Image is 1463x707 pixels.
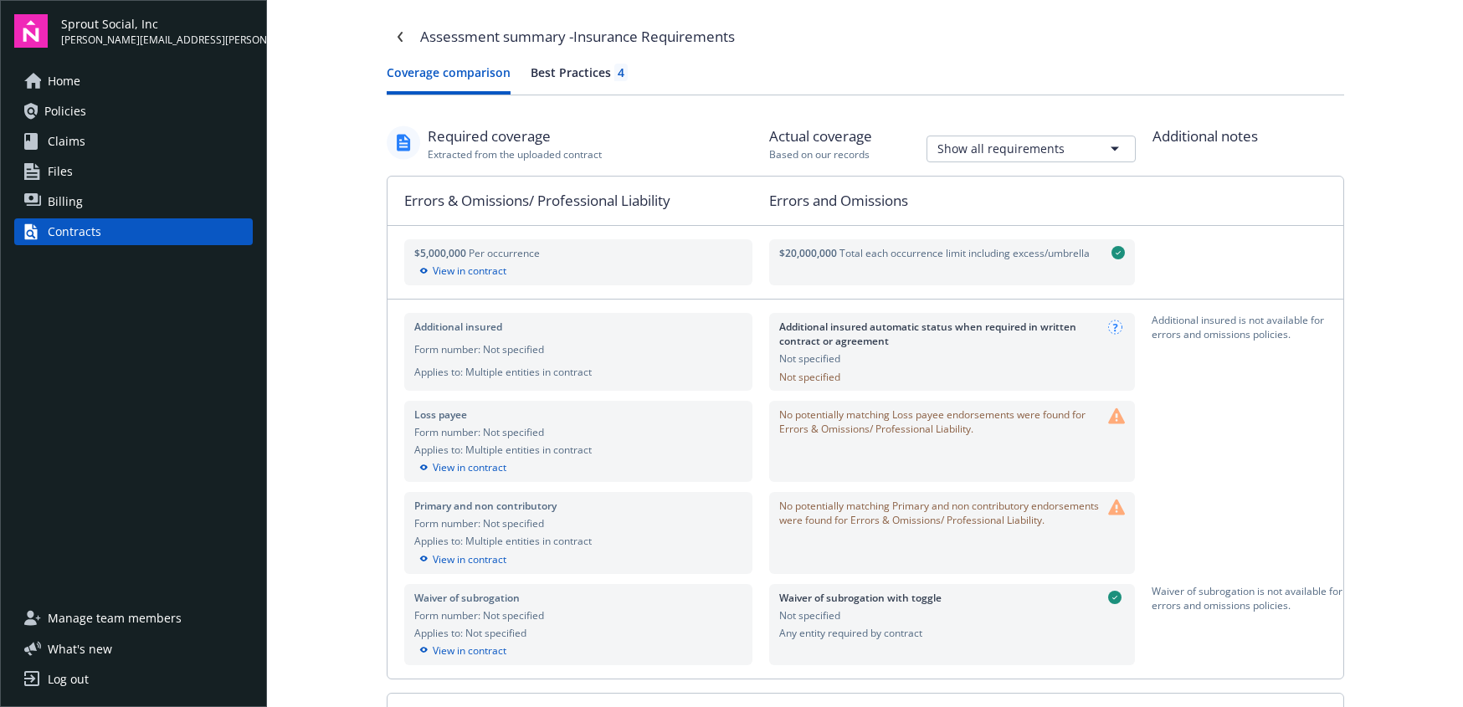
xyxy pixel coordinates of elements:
div: Applies to: Not specified [414,626,743,640]
a: Contracts [14,218,253,245]
div: View in contract [414,264,743,279]
div: Loss payee [414,407,743,422]
span: What ' s new [48,640,112,658]
button: Sprout Social, Inc[PERSON_NAME][EMAIL_ADDRESS][PERSON_NAME][DOMAIN_NAME] [61,14,253,48]
div: Waiver of subrogation [414,591,743,605]
span: $5,000,000 [414,246,469,260]
a: Home [14,68,253,95]
span: Not specified [779,351,1101,366]
div: Best Practices [531,64,628,81]
a: Billing [14,188,253,215]
button: What's new [14,640,139,658]
button: Coverage comparison [387,64,511,95]
span: Home [48,68,80,95]
div: Required coverage [428,126,602,147]
span: Sprout Social, Inc [61,15,253,33]
div: Based on our records [769,147,872,161]
div: Applies to: Multiple entities in contract [414,534,743,548]
span: $20,000,000 [779,246,837,260]
span: Manage team members [48,605,182,632]
div: Applies to: Multiple entities in contract [414,443,743,457]
span: [PERSON_NAME][EMAIL_ADDRESS][PERSON_NAME][DOMAIN_NAME] [61,33,253,48]
img: navigator-logo.svg [14,14,48,48]
div: Errors & Omissions/ Professional Liability [388,177,770,225]
span: Not specified [779,608,942,622]
span: Not specified [779,370,1101,384]
div: Form number: Not specified [414,608,743,622]
div: Actual coverage [769,126,872,147]
div: Additional insured [414,320,743,339]
span: Billing [48,188,83,215]
div: Waiver of subrogation is not available for errors and omissions policies. [1152,584,1342,665]
div: 4 [618,64,624,81]
a: Navigate back [387,23,413,50]
div: View in contract [414,552,743,567]
div: View in contract [414,460,743,475]
span: Policies [44,98,86,125]
div: Additional notes [1152,126,1344,147]
div: Applies to: Multiple entities in contract [414,365,743,384]
span: No potentially matching Primary and non contributory endorsements were found for Errors & Omissio... [779,499,1101,527]
a: Claims [14,128,253,155]
span: Claims [48,128,85,155]
span: Any entity required by contract [779,626,942,640]
span: Per occurrence [469,246,540,260]
span: No potentially matching Loss payee endorsements were found for Errors & Omissions/ Professional L... [779,407,1101,436]
a: Manage team members [14,605,253,632]
div: Log out [48,666,89,693]
div: Extracted from the uploaded contract [428,147,602,161]
span: Total each occurrence limit including excess/umbrella [839,246,1090,260]
span: Files [48,158,73,185]
div: Additional insured is not available for errors and omissions policies. [1152,313,1342,391]
span: Waiver of subrogation with toggle [779,591,942,605]
div: View in contract [414,643,743,658]
div: Primary and non contributory [414,499,743,513]
div: Assessment summary - Insurance Requirements [420,26,735,48]
div: Form number: Not specified [414,516,743,530]
a: Policies [14,98,253,125]
a: Files [14,158,253,185]
div: Errors and Omissions [769,177,1152,225]
span: Additional insured automatic status when required in written contract or agreement [779,320,1101,348]
div: Form number: Not specified [414,342,743,361]
div: Form number: Not specified [414,425,743,439]
div: Contracts [48,218,101,245]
